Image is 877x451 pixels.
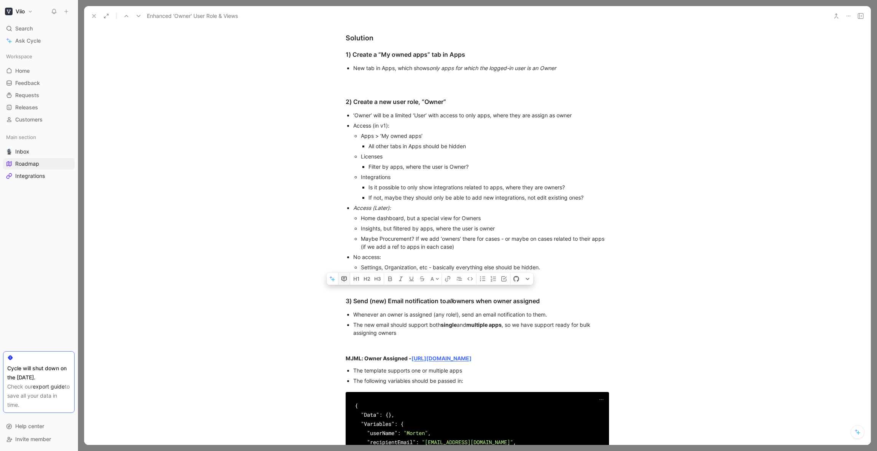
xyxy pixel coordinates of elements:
[391,411,394,418] span: ,
[3,131,75,143] div: Main section
[355,402,358,409] span: {
[361,214,609,222] div: Home dashboard, but a special view for Owners
[3,433,75,445] div: Invite member
[353,310,609,318] div: Whenever an owner is assigned (any role!), send an email notification to them.
[3,131,75,182] div: Main section🎙️InboxRoadmapIntegrations
[7,364,70,382] div: Cycle will shut down on the [DATE].
[3,35,75,46] a: Ask Cycle
[346,33,609,43] div: Solution
[15,436,51,442] span: Invite member
[15,116,43,123] span: Customers
[6,133,36,141] span: Main section
[15,91,39,99] span: Requests
[361,235,609,251] div: Maybe Procurement? If we add ‘owners’ there for cases - or maybe on cases related to their apps (...
[513,438,516,446] span: ,
[3,158,75,170] a: Roadmap
[361,420,394,427] span: "Variables"
[15,423,44,429] span: Help center
[15,24,33,33] span: Search
[416,438,419,446] span: :
[353,205,391,211] em: Access (Later):
[422,438,513,446] span: "[EMAIL_ADDRESS][DOMAIN_NAME]"
[353,253,609,261] div: No access:
[5,8,13,15] img: Viio
[379,411,382,418] span: :
[346,97,609,106] div: 2) Create a new user role, “Owner”
[3,65,75,77] a: Home
[3,90,75,101] a: Requests
[3,23,75,34] div: Search
[368,163,609,171] div: Filter by apps, where the user is Owner?
[16,8,25,15] h1: Viio
[353,111,609,119] div: ‘Owner’ will be a limited ‘User’ with access to only apps, where they are assign as owner
[411,355,472,361] a: [URL][DOMAIN_NAME]
[361,132,609,140] div: Apps > ‘My owned apps’
[403,429,428,437] span: "Morten"
[466,321,502,328] strong: multiple apps
[6,53,32,60] span: Workspace
[361,224,609,232] div: Insights, but filtered by apps, where the user is owner
[15,148,29,155] span: Inbox
[3,114,75,125] a: Customers
[346,50,609,59] div: 1) Create a “My owned apps” tab in Apps
[397,429,400,437] span: :
[353,377,609,385] div: The following variables should be passed in:
[368,183,609,191] div: Is it possible to only show integrations related to apps, where they are owners?
[3,170,75,182] a: Integrations
[6,149,12,155] img: 🎙️
[3,146,75,157] a: 🎙️Inbox
[346,296,609,305] div: 3) Send (new) Email notification to owners when owner assigned
[388,411,391,418] span: }
[3,77,75,89] a: Feedback
[353,64,609,72] div: New tab in Apps, which shows
[15,172,45,180] span: Integrations
[361,411,379,418] span: "Data"
[441,321,457,328] strong: single
[394,420,397,427] span: :
[428,429,431,437] span: ,
[361,173,609,181] div: Integrations
[15,67,30,75] span: Home
[446,297,453,305] em: all
[385,411,388,418] span: {
[3,102,75,113] a: Releases
[147,11,238,21] span: Enhanced 'Owner' User Role & Views
[353,321,609,337] div: The new email should support both and , so we have support ready for bulk assigning owners
[353,366,609,374] div: The template supports one or multiple apps
[5,147,14,156] button: 🎙️
[33,383,65,390] a: export guide
[361,152,609,160] div: Licenses
[367,429,397,437] span: "userName"
[346,355,411,361] strong: MJML: Owner Assigned -
[3,6,35,17] button: ViioViio
[3,51,75,62] div: Workspace
[15,79,40,87] span: Feedback
[368,194,609,202] div: If not, maybe they should only be able to add new integrations, not edit existing ones?
[3,421,75,432] div: Help center
[15,36,41,45] span: Ask Cycle
[367,438,416,446] span: "recipientEmail"
[361,263,609,271] div: Settings, Organization, etc - basically everything else should be hidden.
[400,420,403,427] span: {
[353,122,609,130] div: Access (in v1):
[15,104,38,111] span: Releases
[15,160,39,168] span: Roadmap
[7,382,70,409] div: Check our to save all your data in time.
[429,65,556,71] em: only apps for which the logged-in user is an Owner
[368,142,609,150] div: All other tabs in Apps should be hidden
